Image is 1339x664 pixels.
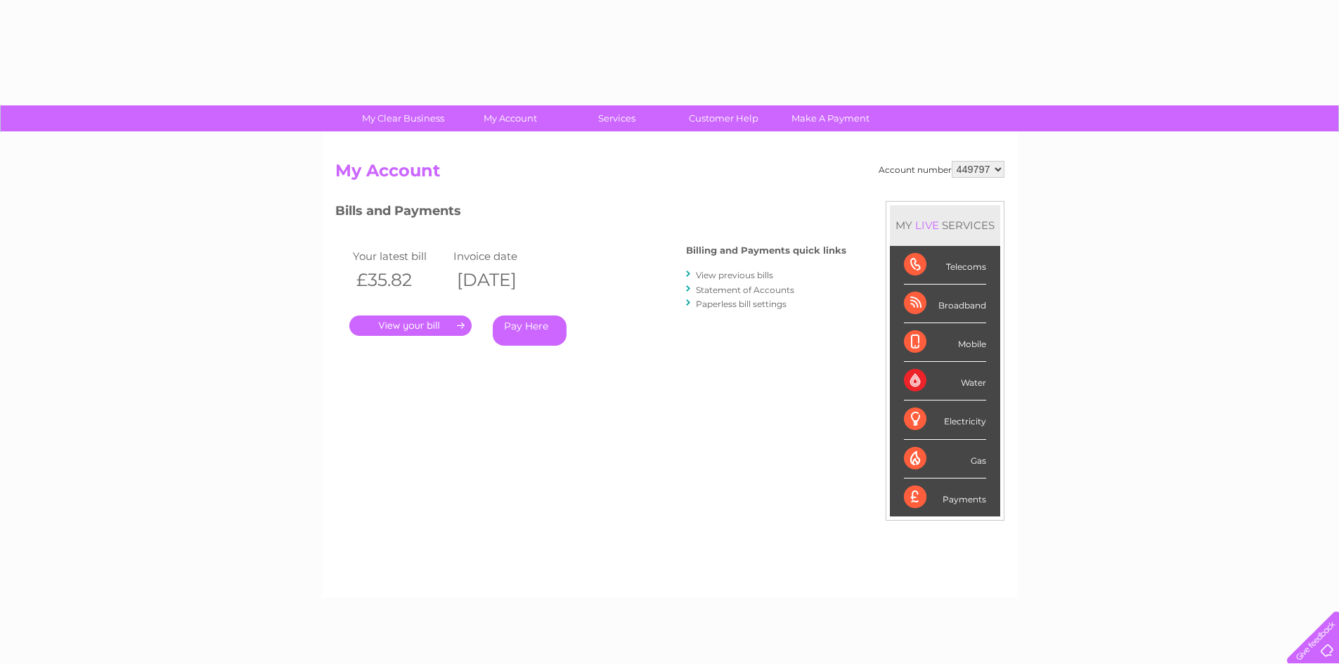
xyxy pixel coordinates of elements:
td: Invoice date [450,247,551,266]
div: MY SERVICES [890,205,1000,245]
h2: My Account [335,161,1004,188]
h4: Billing and Payments quick links [686,245,846,256]
a: Services [559,105,675,131]
a: My Clear Business [345,105,461,131]
th: [DATE] [450,266,551,294]
th: £35.82 [349,266,451,294]
div: Gas [904,440,986,479]
td: Your latest bill [349,247,451,266]
a: Make A Payment [772,105,888,131]
div: Account number [879,161,1004,178]
div: Payments [904,479,986,516]
div: Mobile [904,323,986,362]
div: LIVE [912,219,942,232]
div: Telecoms [904,246,986,285]
a: Customer Help [666,105,782,131]
div: Electricity [904,401,986,439]
a: . [349,315,472,336]
div: Broadband [904,285,986,323]
a: My Account [452,105,568,131]
a: Paperless bill settings [696,299,787,309]
h3: Bills and Payments [335,201,846,226]
a: View previous bills [696,270,773,280]
a: Pay Here [493,315,567,346]
a: Statement of Accounts [696,285,794,295]
div: Water [904,362,986,401]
